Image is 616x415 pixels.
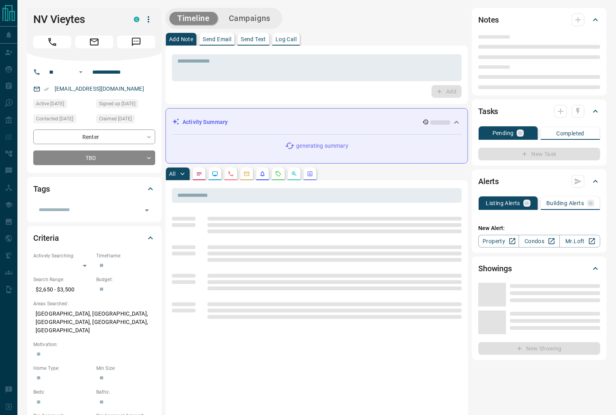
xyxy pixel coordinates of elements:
[196,171,202,177] svg: Notes
[33,388,92,396] p: Beds:
[33,252,92,259] p: Actively Searching:
[33,114,92,126] div: Sun Oct 12 2025
[243,171,250,177] svg: Emails
[478,105,498,118] h2: Tasks
[559,235,600,247] a: Mr.Loft
[259,171,266,177] svg: Listing Alerts
[478,13,499,26] h2: Notes
[33,232,59,244] h2: Criteria
[169,171,175,177] p: All
[203,36,231,42] p: Send Email
[33,150,155,165] div: TBD
[212,171,218,177] svg: Lead Browsing Activity
[478,262,512,275] h2: Showings
[33,129,155,144] div: Renter
[486,200,520,206] p: Listing Alerts
[33,179,155,198] div: Tags
[33,341,155,348] p: Motivation:
[478,235,519,247] a: Property
[519,235,559,247] a: Condos
[96,252,155,259] p: Timeframe:
[478,102,600,121] div: Tasks
[75,36,113,48] span: Email
[169,36,193,42] p: Add Note
[183,118,228,126] p: Activity Summary
[478,175,499,188] h2: Alerts
[99,100,135,108] span: Signed up [DATE]
[36,115,73,123] span: Contacted [DATE]
[241,36,266,42] p: Send Text
[33,183,49,195] h2: Tags
[478,259,600,278] div: Showings
[76,67,86,77] button: Open
[33,99,92,110] div: Sun Oct 12 2025
[141,205,152,216] button: Open
[172,115,461,129] div: Activity Summary
[276,36,297,42] p: Log Call
[291,171,297,177] svg: Opportunities
[296,142,348,150] p: generating summary
[478,172,600,191] div: Alerts
[33,365,92,372] p: Home Type:
[221,12,278,25] button: Campaigns
[556,131,584,136] p: Completed
[33,300,155,307] p: Areas Searched:
[55,86,144,92] a: [EMAIL_ADDRESS][DOMAIN_NAME]
[275,171,281,177] svg: Requests
[36,100,64,108] span: Active [DATE]
[492,130,514,136] p: Pending
[169,12,218,25] button: Timeline
[33,36,71,48] span: Call
[33,307,155,337] p: [GEOGRAPHIC_DATA], [GEOGRAPHIC_DATA], [GEOGRAPHIC_DATA], [GEOGRAPHIC_DATA], [GEOGRAPHIC_DATA]
[96,388,155,396] p: Baths:
[228,171,234,177] svg: Calls
[134,17,139,22] div: condos.ca
[33,13,122,26] h1: NV Vieytes
[478,10,600,29] div: Notes
[96,365,155,372] p: Min Size:
[96,276,155,283] p: Budget:
[307,171,313,177] svg: Agent Actions
[99,115,132,123] span: Claimed [DATE]
[546,200,584,206] p: Building Alerts
[117,36,155,48] span: Message
[96,114,155,126] div: Sun Oct 12 2025
[33,228,155,247] div: Criteria
[33,283,92,296] p: $2,650 - $3,500
[33,276,92,283] p: Search Range:
[96,99,155,110] div: Sun Oct 12 2025
[478,224,600,232] p: New Alert:
[44,86,49,92] svg: Email Verified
